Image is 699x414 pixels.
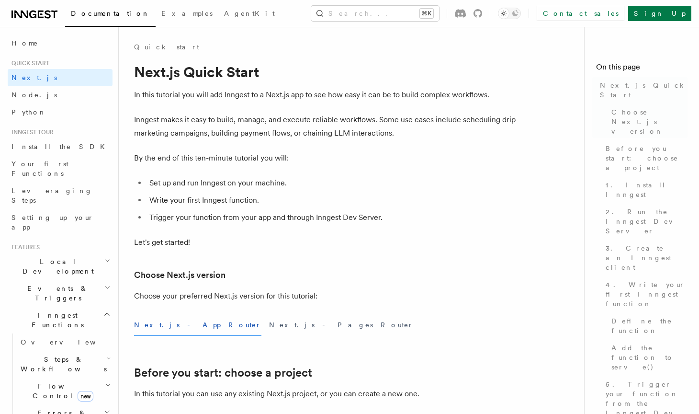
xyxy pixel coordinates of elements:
[147,176,517,190] li: Set up and run Inngest on your machine.
[596,61,688,77] h4: On this page
[602,276,688,312] a: 4. Write your first Inngest function
[8,155,113,182] a: Your first Functions
[608,339,688,376] a: Add the function to serve()
[11,91,57,99] span: Node.js
[611,343,688,372] span: Add the function to serve()
[78,391,93,402] span: new
[161,10,213,17] span: Examples
[606,207,688,236] span: 2. Run the Inngest Dev Server
[134,236,517,249] p: Let's get started!
[608,312,688,339] a: Define the function
[8,310,103,330] span: Inngest Functions
[602,240,688,276] a: 3. Create an Inngest client
[134,63,517,80] h1: Next.js Quick Start
[8,34,113,52] a: Home
[134,113,517,140] p: Inngest makes it easy to build, manage, and execute reliable workflows. Some use cases include sc...
[17,381,105,401] span: Flow Control
[156,3,218,26] a: Examples
[8,59,49,67] span: Quick start
[611,316,688,335] span: Define the function
[602,140,688,176] a: Before you start: choose a project
[600,80,688,100] span: Next.js Quick Start
[224,10,275,17] span: AgentKit
[17,378,113,404] button: Flow Controlnew
[8,307,113,333] button: Inngest Functions
[269,314,414,336] button: Next.js - Pages Router
[606,144,688,172] span: Before you start: choose a project
[8,284,104,303] span: Events & Triggers
[311,6,439,21] button: Search...⌘K
[8,253,113,280] button: Local Development
[8,257,104,276] span: Local Development
[8,69,113,86] a: Next.js
[11,160,68,177] span: Your first Functions
[17,351,113,378] button: Steps & Workflows
[8,103,113,121] a: Python
[602,176,688,203] a: 1. Install Inngest
[8,280,113,307] button: Events & Triggers
[8,86,113,103] a: Node.js
[596,77,688,103] a: Next.js Quick Start
[17,355,107,374] span: Steps & Workflows
[147,211,517,224] li: Trigger your function from your app and through Inngest Dev Server.
[134,88,517,102] p: In this tutorial you will add Inngest to a Next.js app to see how easy it can be to build complex...
[537,6,624,21] a: Contact sales
[65,3,156,27] a: Documentation
[8,209,113,236] a: Setting up your app
[11,187,92,204] span: Leveraging Steps
[8,138,113,155] a: Install the SDK
[134,268,225,282] a: Choose Next.js version
[11,74,57,81] span: Next.js
[17,333,113,351] a: Overview
[134,151,517,165] p: By the end of this ten-minute tutorial you will:
[420,9,433,18] kbd: ⌘K
[8,182,113,209] a: Leveraging Steps
[134,314,261,336] button: Next.js - App Router
[611,107,688,136] span: Choose Next.js version
[11,38,38,48] span: Home
[628,6,691,21] a: Sign Up
[71,10,150,17] span: Documentation
[11,214,94,231] span: Setting up your app
[606,180,688,199] span: 1. Install Inngest
[11,143,111,150] span: Install the SDK
[134,366,312,379] a: Before you start: choose a project
[134,289,517,303] p: Choose your preferred Next.js version for this tutorial:
[606,243,688,272] span: 3. Create an Inngest client
[134,42,199,52] a: Quick start
[218,3,281,26] a: AgentKit
[134,387,517,401] p: In this tutorial you can use any existing Next.js project, or you can create a new one.
[498,8,521,19] button: Toggle dark mode
[11,108,46,116] span: Python
[147,194,517,207] li: Write your first Inngest function.
[606,280,688,309] span: 4. Write your first Inngest function
[8,128,54,136] span: Inngest tour
[8,243,40,251] span: Features
[608,103,688,140] a: Choose Next.js version
[21,338,119,346] span: Overview
[602,203,688,240] a: 2. Run the Inngest Dev Server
